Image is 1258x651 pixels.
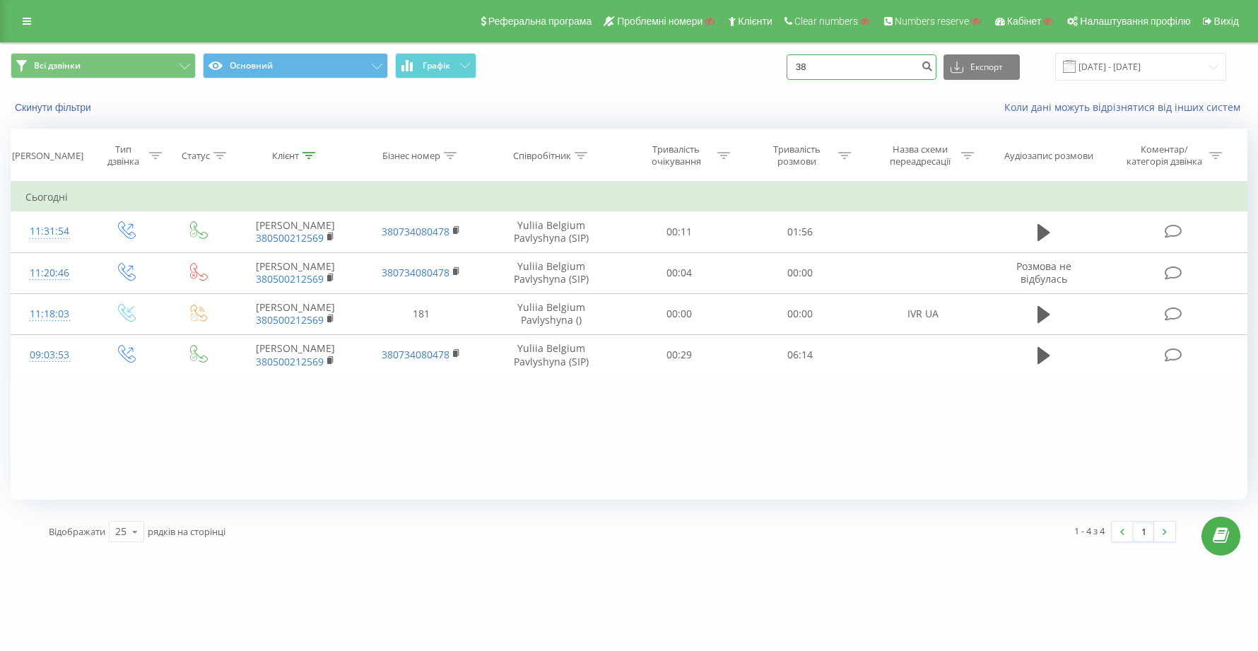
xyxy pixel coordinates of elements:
[1016,259,1071,286] span: Розмова не відбулась
[895,16,969,27] span: Numbers reserve
[423,61,450,71] span: Графік
[619,252,740,293] td: 00:04
[1133,522,1154,541] a: 1
[1214,16,1239,27] span: Вихід
[484,211,619,252] td: Yuliia Belgium Pavlyshyna (SIP)
[882,143,958,168] div: Назва схеми переадресації
[619,211,740,252] td: 00:11
[358,293,484,334] td: 181
[1007,16,1042,27] span: Кабінет
[861,293,987,334] td: IVR UA
[740,293,861,334] td: 00:00
[233,293,359,334] td: [PERSON_NAME]
[11,101,98,114] button: Скинути фільтри
[256,231,324,245] a: 380500212569
[256,272,324,286] a: 380500212569
[233,211,359,252] td: [PERSON_NAME]
[148,525,225,538] span: рядків на сторінці
[1004,150,1093,162] div: Аудіозапис розмови
[638,143,714,168] div: Тривалість очікування
[617,16,703,27] span: Проблемні номери
[395,53,476,78] button: Графік
[25,218,74,245] div: 11:31:54
[382,150,440,162] div: Бізнес номер
[182,150,210,162] div: Статус
[115,524,127,539] div: 25
[740,211,861,252] td: 01:56
[794,16,858,27] span: Clear numbers
[34,60,81,71] span: Всі дзвінки
[740,334,861,375] td: 06:14
[484,252,619,293] td: Yuliia Belgium Pavlyshyna (SIP)
[619,334,740,375] td: 00:29
[382,225,449,238] a: 380734080478
[943,54,1020,80] button: Експорт
[25,300,74,328] div: 11:18:03
[203,53,388,78] button: Основний
[1080,16,1190,27] span: Налаштування профілю
[25,259,74,287] div: 11:20:46
[382,266,449,279] a: 380734080478
[484,334,619,375] td: Yuliia Belgium Pavlyshyna (SIP)
[49,525,105,538] span: Відображати
[12,150,83,162] div: [PERSON_NAME]
[233,252,359,293] td: [PERSON_NAME]
[25,341,74,369] div: 09:03:53
[488,16,592,27] span: Реферальна програма
[11,53,196,78] button: Всі дзвінки
[619,293,740,334] td: 00:00
[101,143,146,168] div: Тип дзвінка
[382,348,449,361] a: 380734080478
[11,183,1247,211] td: Сьогодні
[256,355,324,368] a: 380500212569
[787,54,936,80] input: Пошук за номером
[484,293,619,334] td: Yuliia Belgium Pavlyshyna ()
[513,150,571,162] div: Співробітник
[759,143,835,168] div: Тривалість розмови
[738,16,772,27] span: Клієнти
[272,150,299,162] div: Клієнт
[740,252,861,293] td: 00:00
[256,313,324,327] a: 380500212569
[233,334,359,375] td: [PERSON_NAME]
[1004,100,1247,114] a: Коли дані можуть відрізнятися вiд інших систем
[1123,143,1206,168] div: Коментар/категорія дзвінка
[1074,524,1105,538] div: 1 - 4 з 4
